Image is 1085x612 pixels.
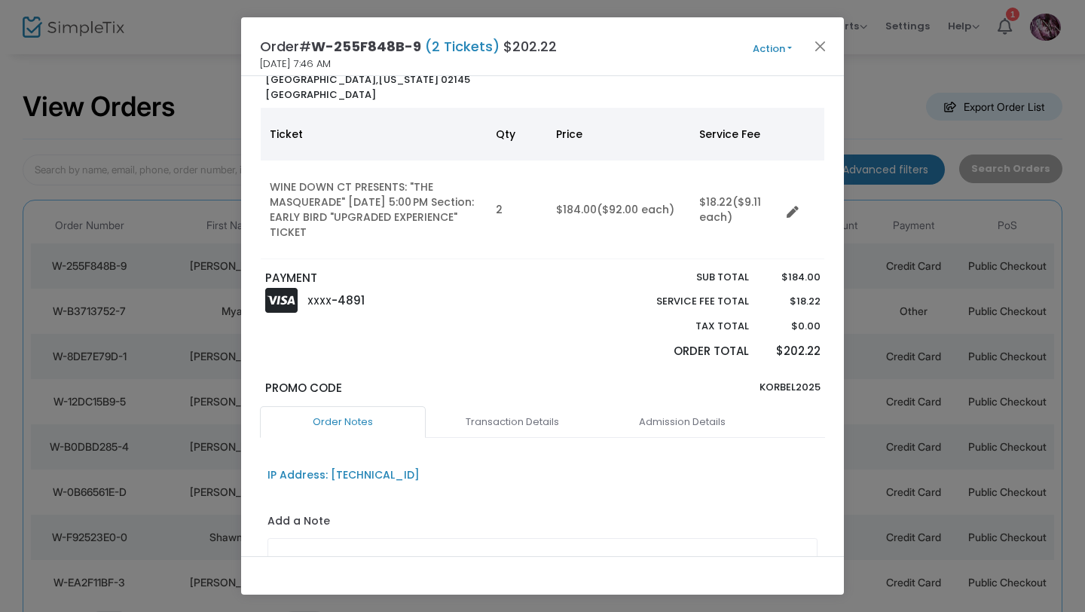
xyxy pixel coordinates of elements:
[261,161,487,259] td: WINE DOWN CT PRESENTS: "THE MASQUERADE" [DATE] 5:00 PM Section: EARLY BIRD "UPGRADED EXPERIENCE" ...
[261,108,824,259] div: Data table
[547,161,690,259] td: $184.00
[547,108,690,161] th: Price
[727,41,818,57] button: Action
[699,194,761,225] span: ($9.11 each)
[265,380,536,397] p: Promo Code
[621,343,749,360] p: Order Total
[487,108,547,161] th: Qty
[267,467,420,483] div: IP Address: [TECHNICAL_ID]
[429,406,595,438] a: Transaction Details
[811,36,830,56] button: Close
[421,37,503,56] span: (2 Tickets)
[260,406,426,438] a: Order Notes
[763,270,820,285] p: $184.00
[597,202,674,217] span: ($92.00 each)
[621,319,749,334] p: Tax Total
[542,380,827,407] div: KORBEL2025
[487,161,547,259] td: 2
[690,108,781,161] th: Service Fee
[265,72,470,102] b: [US_STATE] 02145 [GEOGRAPHIC_DATA]
[307,295,332,308] span: XXXX
[763,343,820,360] p: $202.22
[621,294,749,309] p: Service Fee Total
[599,406,765,438] a: Admission Details
[763,319,820,334] p: $0.00
[311,37,421,56] span: W-255F848B-9
[261,108,487,161] th: Ticket
[332,292,365,308] span: -4891
[267,513,330,533] label: Add a Note
[260,36,557,57] h4: Order# $202.22
[690,161,781,259] td: $18.22
[260,57,331,72] span: [DATE] 7:46 AM
[621,270,749,285] p: Sub total
[763,294,820,309] p: $18.22
[265,270,536,287] p: PAYMENT
[265,72,378,87] span: [GEOGRAPHIC_DATA],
